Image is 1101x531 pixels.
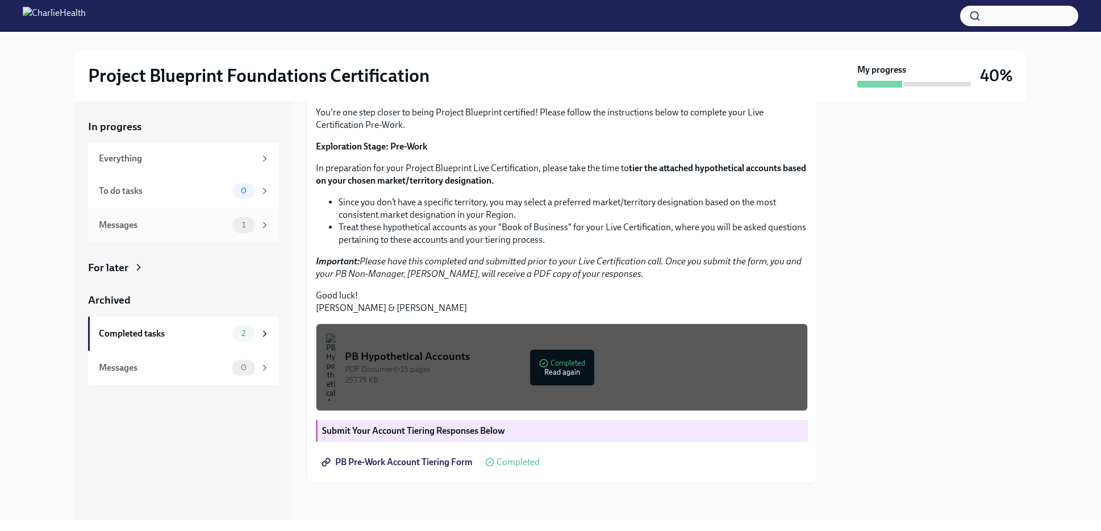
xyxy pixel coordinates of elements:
[99,327,228,340] div: Completed tasks
[345,375,798,385] div: 257.75 KB
[88,208,279,242] a: Messages1
[235,221,252,229] span: 1
[88,317,279,351] a: Completed tasks2
[324,457,473,468] span: PB Pre-Work Account Tiering Form
[316,289,808,314] p: Good luck! [PERSON_NAME] & [PERSON_NAME]
[345,364,798,375] div: PDF Document • 15 pages
[88,293,279,308] a: Archived
[345,349,798,364] div: PB Hypothetical Accounts
[99,219,228,231] div: Messages
[88,174,279,208] a: To do tasks0
[497,458,540,467] span: Completed
[88,64,429,87] h2: Project Blueprint Foundations Certification
[857,64,906,76] strong: My progress
[339,221,808,246] li: Treat these hypothetical accounts as your "Book of Business" for your Live Certification, where y...
[980,65,1013,86] h3: 40%
[234,186,253,195] span: 0
[316,256,360,267] strong: Important:
[316,106,808,131] p: You're one step closer to being Project Blueprint certified! Please follow the instructions below...
[88,119,279,134] a: In progress
[339,196,808,221] li: Since you don’t have a specific territory, you may select a preferred market/territory designatio...
[326,333,336,401] img: PB Hypothetical Accounts
[99,152,255,165] div: Everything
[88,260,279,275] a: For later
[88,143,279,174] a: Everything
[316,451,481,474] a: PB Pre-Work Account Tiering Form
[235,329,252,338] span: 2
[23,7,86,25] img: CharlieHealth
[316,141,427,152] strong: Exploration Stage: Pre-Work
[99,362,228,374] div: Messages
[316,256,802,279] em: Please have this completed and submitted prior to your Live Certification call. Once you submit t...
[99,185,228,197] div: To do tasks
[322,425,505,436] strong: Submit Your Account Tiering Responses Below
[234,363,253,372] span: 0
[88,260,128,275] div: For later
[316,323,808,411] button: PB Hypothetical AccountsPDF Document•15 pages257.75 KBCompletedRead again
[88,351,279,385] a: Messages0
[316,162,808,187] p: In preparation for your Project Blueprint Live Certification, please take the time to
